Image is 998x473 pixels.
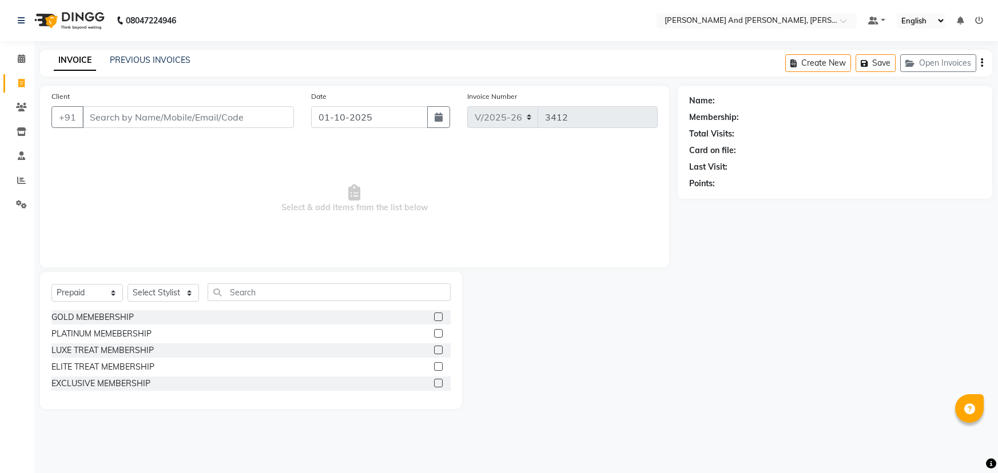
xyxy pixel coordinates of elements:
div: GOLD MEMEBERSHIP [51,311,134,323]
input: Search by Name/Mobile/Email/Code [82,106,294,128]
div: Name: [689,95,715,107]
div: Last Visit: [689,161,727,173]
button: Open Invoices [900,54,976,72]
label: Invoice Number [467,91,517,102]
label: Client [51,91,70,102]
div: Total Visits: [689,128,734,140]
div: EXCLUSIVE MEMBERSHIP [51,378,150,390]
iframe: chat widget [950,427,987,462]
div: ELITE TREAT MEMBERSHIP [51,361,154,373]
button: Save [856,54,896,72]
button: Create New [785,54,851,72]
input: Search [208,283,451,301]
div: Membership: [689,111,739,123]
div: PLATINUM MEMEBERSHIP [51,328,152,340]
a: INVOICE [54,50,96,71]
a: PREVIOUS INVOICES [110,55,190,65]
img: logo [29,5,108,37]
label: Date [311,91,327,102]
button: +91 [51,106,84,128]
div: Card on file: [689,145,736,157]
span: Select & add items from the list below [51,142,658,256]
div: LUXE TREAT MEMBERSHIP [51,344,154,356]
b: 08047224946 [126,5,176,37]
div: Points: [689,178,715,190]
